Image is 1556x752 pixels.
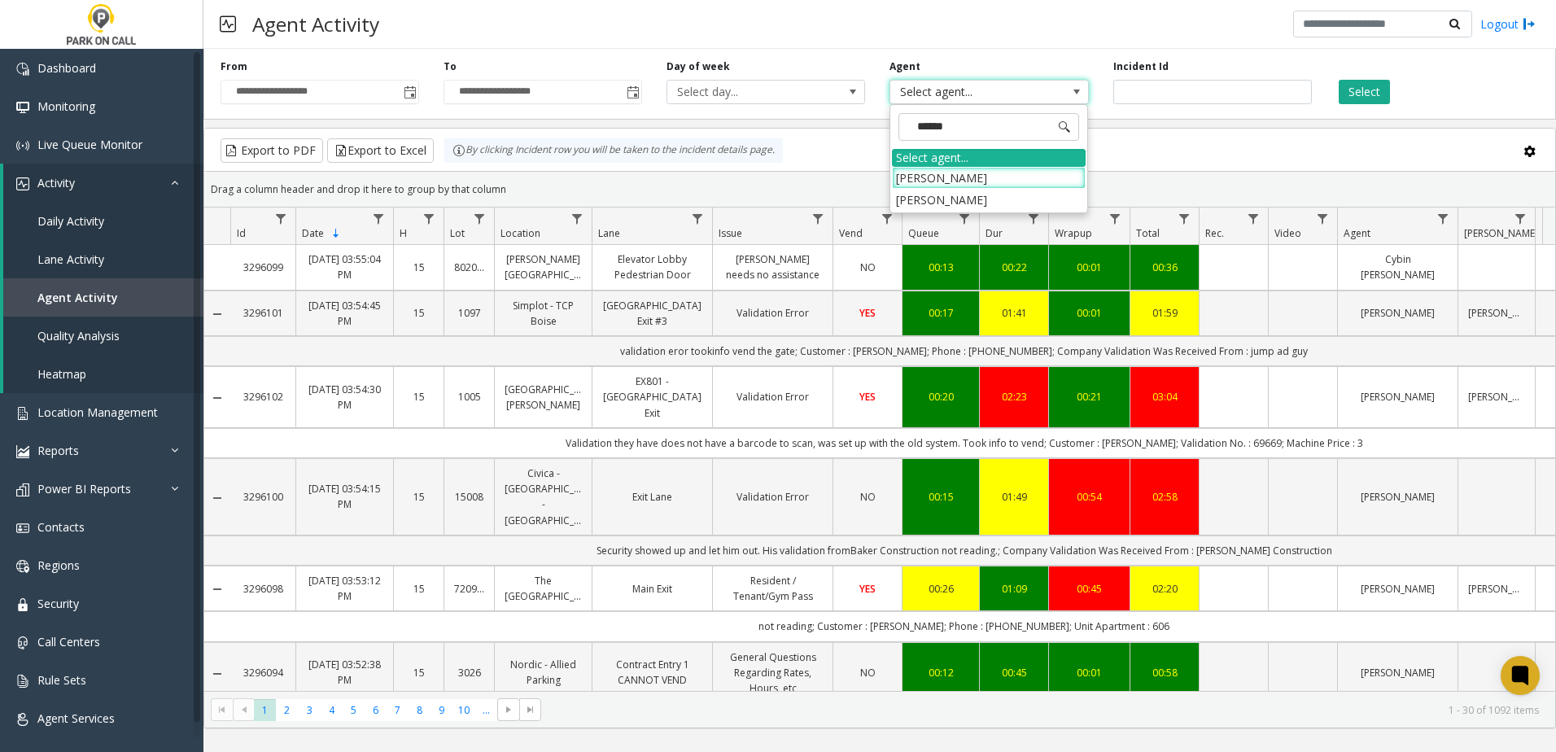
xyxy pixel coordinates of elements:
span: Agent Activity [37,290,118,305]
a: 1005 [454,389,484,404]
img: 'icon' [16,522,29,535]
span: Agent [1344,226,1370,240]
label: Incident Id [1113,59,1169,74]
div: 01:41 [990,305,1038,321]
label: Day of week [667,59,730,74]
a: YES [843,305,892,321]
div: 00:15 [912,489,969,505]
a: 00:12 [912,665,969,680]
button: Select [1339,80,1390,104]
a: Cybin [PERSON_NAME] [1348,251,1448,282]
a: Parker Filter Menu [1510,208,1532,230]
span: YES [859,390,876,404]
a: 01:59 [1140,305,1189,321]
span: Go to the last page [524,703,537,716]
span: Queue [908,226,939,240]
a: 15 [404,489,434,505]
span: Dashboard [37,60,96,76]
img: 'icon' [16,445,29,458]
span: YES [859,582,876,596]
span: Page 6 [365,699,387,721]
span: Activity [37,175,75,190]
span: Select day... [667,81,825,103]
span: Select agent... [890,81,1048,103]
span: YES [859,306,876,320]
span: Quality Analysis [37,328,120,343]
a: 15 [404,665,434,680]
div: 00:58 [1140,665,1189,680]
label: Agent [889,59,920,74]
a: [PERSON_NAME] [1468,305,1525,321]
a: Simplot - TCP Boise [505,298,582,329]
a: Id Filter Menu [270,208,292,230]
a: [GEOGRAPHIC_DATA] Exit #3 [602,298,702,329]
a: 00:01 [1059,305,1120,321]
span: Regions [37,557,80,573]
img: logout [1523,15,1536,33]
a: 1097 [454,305,484,321]
a: 15 [404,305,434,321]
span: Go to the next page [497,698,519,721]
span: Security [37,596,79,611]
img: 'icon' [16,560,29,573]
a: Collapse Details [204,492,230,505]
a: Collapse Details [204,308,230,321]
a: Location Filter Menu [566,208,588,230]
a: Agent Filter Menu [1432,208,1454,230]
a: 3296099 [240,260,286,275]
div: 01:49 [990,489,1038,505]
label: From [221,59,247,74]
a: Issue Filter Menu [807,208,829,230]
span: Issue [719,226,742,240]
span: Id [237,226,246,240]
a: Logout [1480,15,1536,33]
span: Page 2 [276,699,298,721]
a: Queue Filter Menu [954,208,976,230]
a: Daily Activity [3,202,203,240]
a: Heatmap [3,355,203,393]
a: 3026 [454,665,484,680]
img: 'icon' [16,63,29,76]
a: 3296101 [240,305,286,321]
a: 3296100 [240,489,286,505]
img: 'icon' [16,177,29,190]
a: Contract Entry 1 CANNOT VEND [602,657,702,688]
a: [DATE] 03:54:45 PM [306,298,383,329]
span: Go to the last page [519,698,541,721]
span: NO [860,666,876,680]
img: infoIcon.svg [452,144,465,157]
a: 00:45 [990,665,1038,680]
a: 00:45 [1059,581,1120,597]
a: 802022 [454,260,484,275]
div: Data table [204,208,1555,691]
a: Validation Error [723,489,823,505]
span: Video [1274,226,1301,240]
button: Export to PDF [221,138,323,163]
a: YES [843,389,892,404]
a: 3296094 [240,665,286,680]
div: By clicking Incident row you will be taken to the incident details page. [444,138,783,163]
span: Heatmap [37,366,86,382]
span: Page 8 [409,699,431,721]
a: Nordic - Allied Parking [505,657,582,688]
div: 00:13 [912,260,969,275]
a: Rec. Filter Menu [1243,208,1265,230]
div: 02:23 [990,389,1038,404]
a: [PERSON_NAME][GEOGRAPHIC_DATA] [505,251,582,282]
a: General Questions Regarding Rates, Hours, etc [723,649,823,697]
a: 15 [404,581,434,597]
span: Page 7 [387,699,409,721]
div: Select agent... [892,149,1086,167]
img: 'icon' [16,598,29,611]
a: [DATE] 03:53:12 PM [306,573,383,604]
span: Dur [986,226,1003,240]
a: Exit Lane [602,489,702,505]
a: [PERSON_NAME] [1348,489,1448,505]
a: 02:58 [1140,489,1189,505]
a: NO [843,489,892,505]
a: [PERSON_NAME] needs no assistance [723,251,823,282]
a: 03:04 [1140,389,1189,404]
a: 00:36 [1140,260,1189,275]
span: Toggle popup [400,81,418,103]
